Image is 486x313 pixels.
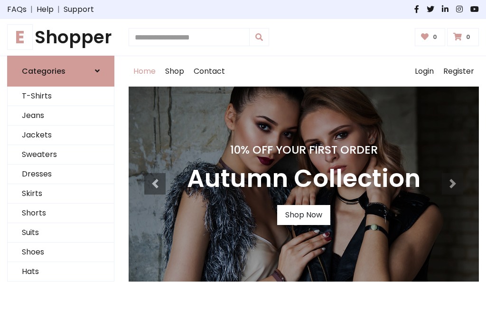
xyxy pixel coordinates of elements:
a: Categories [7,56,114,87]
a: Hats [8,262,114,282]
span: 0 [464,33,473,41]
a: Dresses [8,165,114,184]
span: E [7,24,33,50]
a: Login [410,56,439,87]
a: 0 [415,28,446,46]
a: Shop Now [277,205,330,225]
span: 0 [430,33,439,41]
a: Sweaters [8,145,114,165]
h1: Shopper [7,27,114,48]
a: Skirts [8,184,114,204]
a: Jeans [8,106,114,126]
a: Shorts [8,204,114,223]
a: Help [37,4,54,15]
h4: 10% Off Your First Order [187,143,421,156]
span: | [54,4,64,15]
a: T-Shirts [8,87,114,106]
span: | [27,4,37,15]
a: FAQs [7,4,27,15]
a: 0 [447,28,479,46]
a: Shoes [8,243,114,262]
h6: Categories [22,67,65,76]
a: Home [129,56,160,87]
a: EShopper [7,27,114,48]
h3: Autumn Collection [187,164,421,194]
a: Contact [189,56,230,87]
a: Jackets [8,126,114,145]
a: Support [64,4,94,15]
a: Register [439,56,479,87]
a: Shop [160,56,189,87]
a: Suits [8,223,114,243]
